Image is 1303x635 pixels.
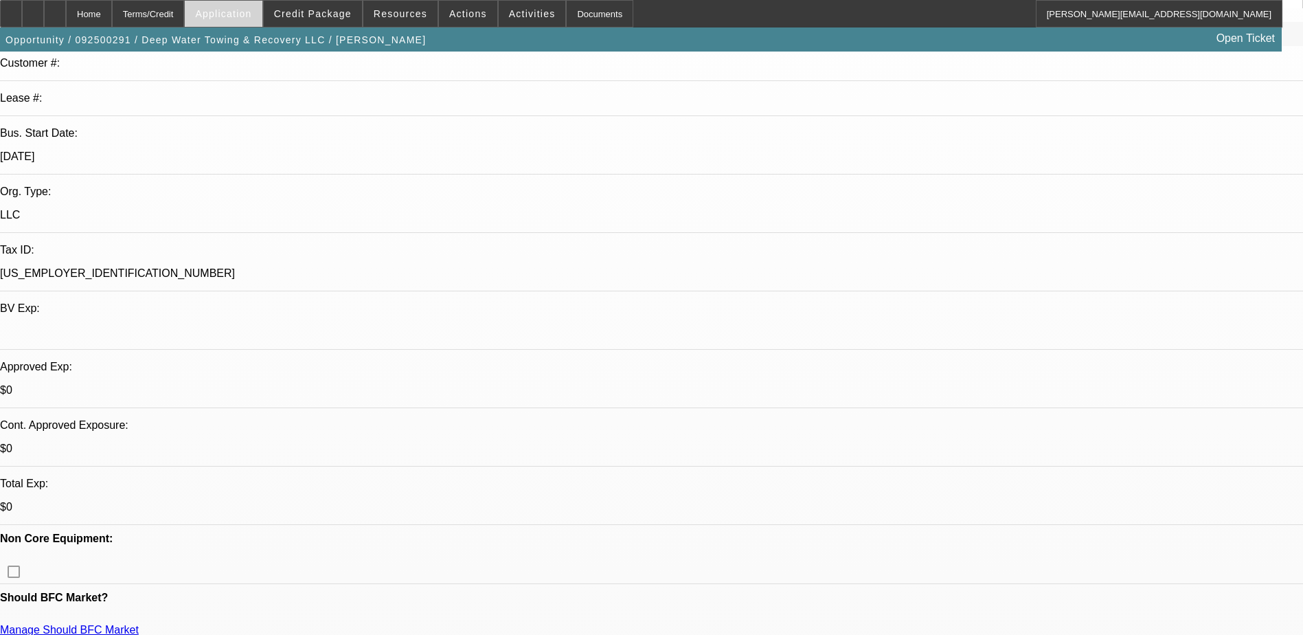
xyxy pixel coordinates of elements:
[5,34,426,45] span: Opportunity / 092500291 / Deep Water Towing & Recovery LLC / [PERSON_NAME]
[509,8,556,19] span: Activities
[185,1,262,27] button: Application
[1211,27,1280,50] a: Open Ticket
[449,8,487,19] span: Actions
[374,8,427,19] span: Resources
[439,1,497,27] button: Actions
[195,8,251,19] span: Application
[363,1,438,27] button: Resources
[264,1,362,27] button: Credit Package
[274,8,352,19] span: Credit Package
[499,1,566,27] button: Activities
